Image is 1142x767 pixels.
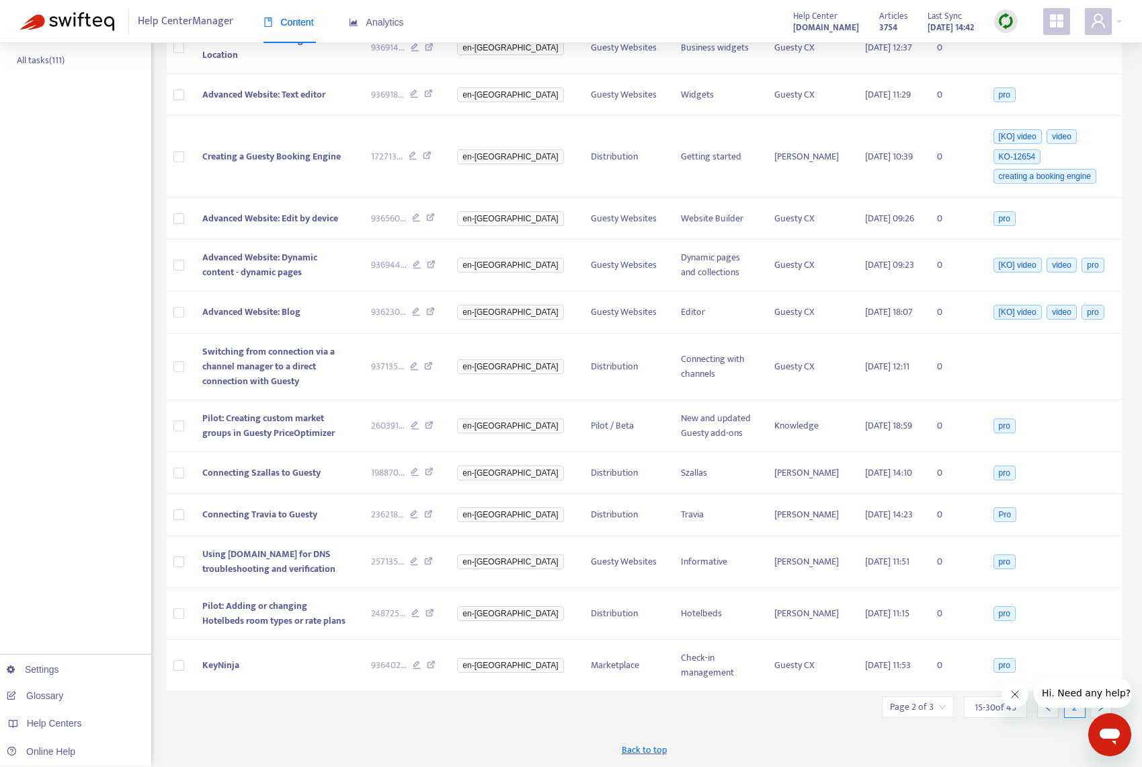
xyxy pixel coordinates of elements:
[926,536,980,588] td: 0
[865,40,912,55] span: [DATE] 12:37
[926,452,980,495] td: 0
[764,452,854,495] td: [PERSON_NAME]
[670,400,764,452] td: New and updated Guesty add-ons
[202,657,239,673] span: KeyNinja
[764,198,854,240] td: Guesty CX
[202,410,335,441] span: Pilot: Creating custom market groups in Guesty PriceOptimizer
[580,334,671,400] td: Distribution
[371,149,403,164] span: 172713 ...
[993,169,1096,184] span: creating a booking engine
[1047,305,1077,320] span: video
[764,494,854,536] td: [PERSON_NAME]
[764,240,854,291] td: Guesty CX
[263,17,273,27] span: book
[17,53,65,67] p: All tasks ( 111 )
[1082,258,1104,272] span: pro
[865,657,911,673] span: [DATE] 11:53
[993,87,1016,102] span: pro
[1090,13,1106,29] span: user
[670,198,764,240] td: Website Builder
[371,466,405,480] span: 198870 ...
[580,588,671,640] td: Distribution
[622,743,667,757] span: Back to top
[457,507,563,522] span: en-[GEOGRAPHIC_DATA]
[457,466,563,480] span: en-[GEOGRAPHIC_DATA]
[7,690,63,701] a: Glossary
[457,418,563,433] span: en-[GEOGRAPHIC_DATA]
[993,466,1016,480] span: pro
[993,658,1016,673] span: pro
[349,17,358,27] span: area-chart
[926,291,980,334] td: 0
[764,588,854,640] td: [PERSON_NAME]
[926,400,980,452] td: 0
[670,116,764,198] td: Getting started
[926,588,980,640] td: 0
[7,664,59,675] a: Settings
[764,22,854,74] td: Guesty CX
[879,20,897,35] strong: 3754
[764,334,854,400] td: Guesty CX
[580,74,671,116] td: Guesty Websites
[926,116,980,198] td: 0
[993,211,1016,226] span: pro
[793,20,859,35] strong: [DOMAIN_NAME]
[138,9,233,34] span: Help Center Manager
[670,588,764,640] td: Hotelbeds
[670,494,764,536] td: Travia
[670,74,764,116] td: Widgets
[993,305,1042,320] span: [KO] video
[27,718,82,729] span: Help Centers
[580,116,671,198] td: Distribution
[926,240,980,291] td: 0
[371,258,407,272] span: 936944 ...
[371,87,404,102] span: 936918 ...
[202,211,338,226] span: Advanced Website: Edit by device
[670,640,764,692] td: Check-in management
[993,258,1042,272] span: [KO] video
[926,74,980,116] td: 0
[580,494,671,536] td: Distribution
[457,554,563,569] span: en-[GEOGRAPHIC_DATA]
[764,640,854,692] td: Guesty CX
[1047,258,1077,272] span: video
[1034,678,1131,708] iframe: Message from company
[371,305,406,320] span: 936230 ...
[670,536,764,588] td: Informative
[865,149,913,164] span: [DATE] 10:39
[1047,129,1077,144] span: video
[202,507,317,522] span: Connecting Travia to Guesty
[993,554,1016,569] span: pro
[993,606,1016,621] span: pro
[865,304,913,320] span: [DATE] 18:07
[764,116,854,198] td: [PERSON_NAME]
[993,129,1042,144] span: [KO] video
[764,400,854,452] td: Knowledge
[865,606,909,621] span: [DATE] 11:15
[865,507,913,522] span: [DATE] 14:23
[764,536,854,588] td: [PERSON_NAME]
[580,291,671,334] td: Guesty Websites
[371,606,405,621] span: 248725 ...
[371,658,407,673] span: 936402 ...
[457,211,563,226] span: en-[GEOGRAPHIC_DATA]
[202,344,335,389] span: Switching from connection via a channel manager to a direct connection with Guesty
[879,9,907,24] span: Articles
[580,240,671,291] td: Guesty Websites
[580,198,671,240] td: Guesty Websites
[926,494,980,536] td: 0
[20,12,114,31] img: Swifteq
[993,149,1041,164] span: KO-12654
[202,598,345,628] span: Pilot: Adding or changing Hotelbeds room types or rate plans
[457,658,563,673] span: en-[GEOGRAPHIC_DATA]
[764,291,854,334] td: Guesty CX
[865,211,914,226] span: [DATE] 09:26
[928,20,974,35] strong: [DATE] 14:42
[993,507,1017,522] span: Pro
[1002,681,1028,708] iframe: Close message
[865,257,914,272] span: [DATE] 09:23
[7,746,75,757] a: Online Help
[926,334,980,400] td: 0
[793,20,859,35] a: [DOMAIN_NAME]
